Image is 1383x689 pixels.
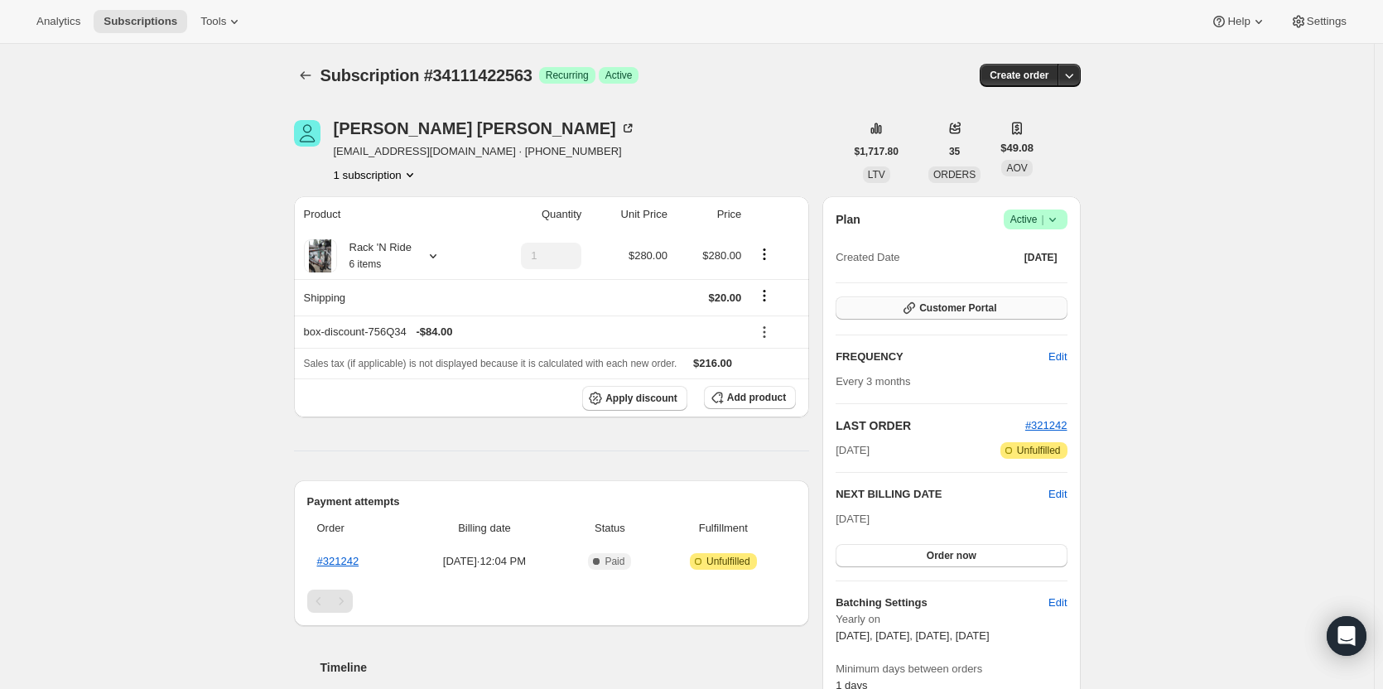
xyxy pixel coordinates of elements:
[919,301,996,315] span: Customer Portal
[337,239,412,272] div: Rack 'N Ride
[836,661,1067,677] span: Minimum days between orders
[660,520,786,537] span: Fulfillment
[546,69,589,82] span: Recurring
[605,555,624,568] span: Paid
[605,392,677,405] span: Apply discount
[836,375,910,388] span: Every 3 months
[1017,444,1061,457] span: Unfulfilled
[569,520,650,537] span: Status
[586,196,672,233] th: Unit Price
[334,143,636,160] span: [EMAIL_ADDRESS][DOMAIN_NAME] · [PHONE_NUMBER]
[200,15,226,28] span: Tools
[1280,10,1356,33] button: Settings
[1010,211,1061,228] span: Active
[1227,15,1250,28] span: Help
[104,15,177,28] span: Subscriptions
[836,296,1067,320] button: Customer Portal
[304,324,742,340] div: box-discount-756Q34
[727,391,786,404] span: Add product
[836,595,1048,611] h6: Batching Settings
[1038,590,1077,616] button: Edit
[409,553,559,570] span: [DATE] · 12:04 PM
[1201,10,1276,33] button: Help
[294,279,480,316] th: Shipping
[349,258,382,270] small: 6 items
[317,555,359,567] a: #321242
[939,140,970,163] button: 35
[702,249,741,262] span: $280.00
[845,140,908,163] button: $1,717.80
[294,196,480,233] th: Product
[307,494,797,510] h2: Payment attempts
[1327,616,1366,656] div: Open Intercom Messenger
[927,549,976,562] span: Order now
[980,64,1058,87] button: Create order
[94,10,187,33] button: Subscriptions
[1024,251,1058,264] span: [DATE]
[836,211,860,228] h2: Plan
[1006,162,1027,174] span: AOV
[320,659,810,676] h2: Timeline
[629,249,667,262] span: $280.00
[1048,595,1067,611] span: Edit
[582,386,687,411] button: Apply discount
[480,196,587,233] th: Quantity
[672,196,746,233] th: Price
[1000,140,1034,157] span: $49.08
[836,442,870,459] span: [DATE]
[27,10,90,33] button: Analytics
[836,486,1048,503] h2: NEXT BILLING DATE
[706,555,750,568] span: Unfulfilled
[1014,246,1067,269] button: [DATE]
[1025,419,1067,431] a: #321242
[836,513,870,525] span: [DATE]
[709,291,742,304] span: $20.00
[751,245,778,263] button: Product actions
[836,629,989,642] span: [DATE], [DATE], [DATE], [DATE]
[416,324,452,340] span: - $84.00
[751,287,778,305] button: Shipping actions
[836,417,1025,434] h2: LAST ORDER
[990,69,1048,82] span: Create order
[307,590,797,613] nav: Pagination
[294,120,320,147] span: Christine Sayre
[949,145,960,158] span: 35
[605,69,633,82] span: Active
[868,169,885,181] span: LTV
[1038,344,1077,370] button: Edit
[836,249,899,266] span: Created Date
[1041,213,1043,226] span: |
[294,64,317,87] button: Subscriptions
[836,611,1067,628] span: Yearly on
[1048,486,1067,503] button: Edit
[933,169,976,181] span: ORDERS
[190,10,253,33] button: Tools
[334,166,418,183] button: Product actions
[1048,349,1067,365] span: Edit
[1025,417,1067,434] button: #321242
[704,386,796,409] button: Add product
[836,349,1048,365] h2: FREQUENCY
[304,358,677,369] span: Sales tax (if applicable) is not displayed because it is calculated with each new order.
[36,15,80,28] span: Analytics
[693,357,732,369] span: $216.00
[320,66,532,84] span: Subscription #34111422563
[409,520,559,537] span: Billing date
[836,544,1067,567] button: Order now
[1307,15,1347,28] span: Settings
[855,145,899,158] span: $1,717.80
[307,510,405,547] th: Order
[334,120,636,137] div: [PERSON_NAME] [PERSON_NAME]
